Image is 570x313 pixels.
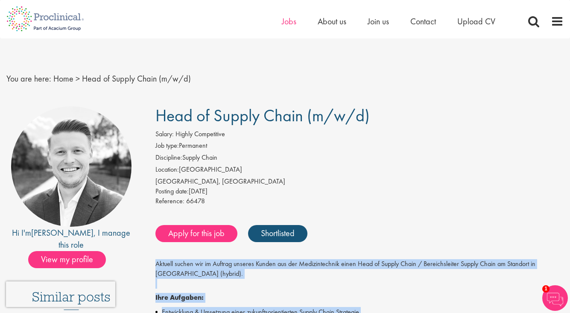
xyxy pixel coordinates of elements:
span: Head of Supply Chain (m/w/d) [155,105,370,126]
span: You are here: [6,73,51,84]
a: Jobs [282,16,296,27]
div: [DATE] [155,187,564,196]
iframe: reCAPTCHA [6,281,115,307]
label: Discipline: [155,153,182,163]
a: Shortlisted [248,225,307,242]
a: About us [318,16,346,27]
a: Apply for this job [155,225,237,242]
p: Aktuell suchen wir im Auftrag unseres Kunden aus der Medizintechnik einen Head of Supply Chain / ... [155,259,564,289]
span: Head of Supply Chain (m/w/d) [82,73,191,84]
div: Hi I'm , I manage this role [6,227,136,251]
span: 1 [542,285,550,293]
strong: Ihre Aufgaben: [155,293,204,302]
img: imeage of recruiter Lukas Eckert [11,106,132,227]
label: Job type: [155,141,179,151]
a: Upload CV [457,16,495,27]
a: breadcrumb link [53,73,73,84]
li: [GEOGRAPHIC_DATA] [155,165,564,177]
div: [GEOGRAPHIC_DATA], [GEOGRAPHIC_DATA] [155,177,564,187]
label: Location: [155,165,179,175]
a: View my profile [28,253,114,264]
span: Highly Competitive [175,129,225,138]
img: Chatbot [542,285,568,311]
span: 66478 [186,196,205,205]
label: Salary: [155,129,174,139]
a: Contact [410,16,436,27]
span: Posting date: [155,187,189,196]
a: [PERSON_NAME] [31,227,94,238]
span: View my profile [28,251,106,268]
li: Permanent [155,141,564,153]
li: Supply Chain [155,153,564,165]
a: Join us [368,16,389,27]
label: Reference: [155,196,184,206]
span: > [76,73,80,84]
